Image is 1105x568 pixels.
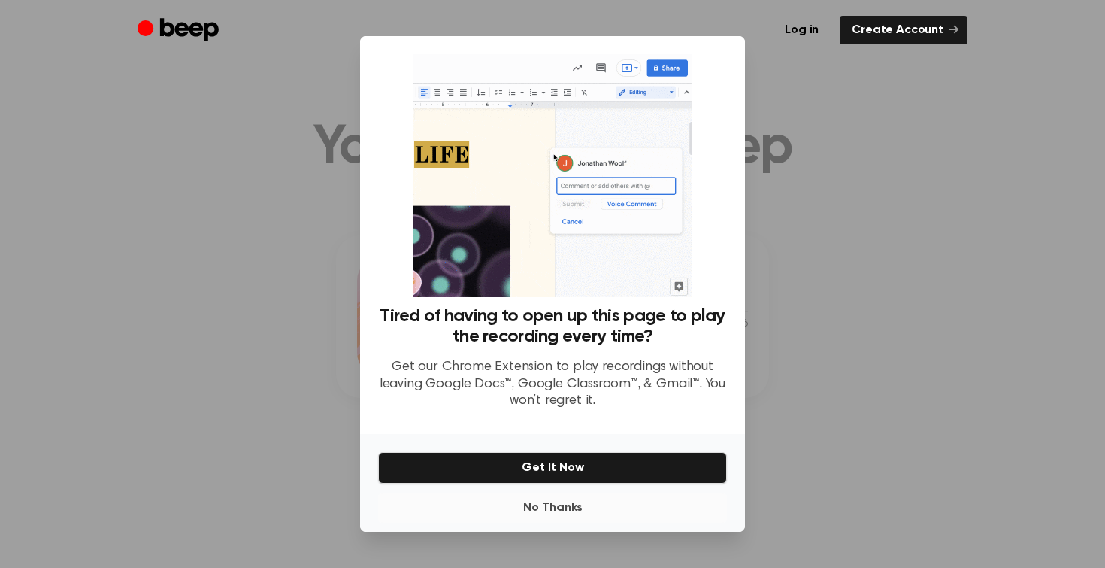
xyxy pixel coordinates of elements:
[378,452,727,484] button: Get It Now
[378,359,727,410] p: Get our Chrome Extension to play recordings without leaving Google Docs™, Google Classroom™, & Gm...
[773,16,831,44] a: Log in
[378,306,727,347] h3: Tired of having to open up this page to play the recording every time?
[378,493,727,523] button: No Thanks
[138,16,223,45] a: Beep
[840,16,967,44] a: Create Account
[413,54,692,297] img: Beep extension in action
